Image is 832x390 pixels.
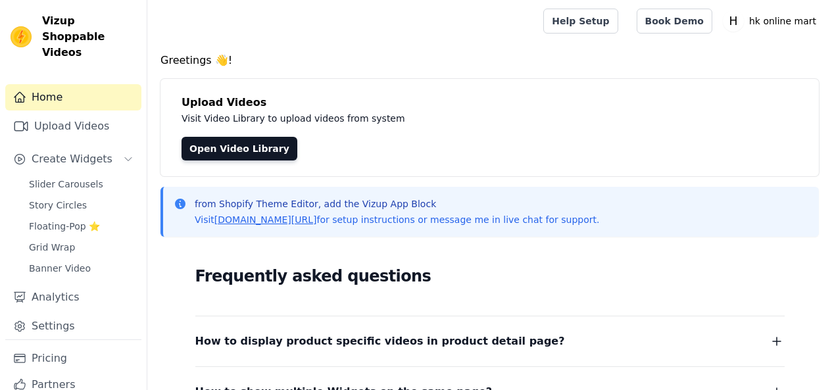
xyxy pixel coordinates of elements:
[21,175,141,193] a: Slider Carousels
[182,137,297,160] a: Open Video Library
[21,196,141,214] a: Story Circles
[5,284,141,310] a: Analytics
[160,53,819,68] h4: Greetings 👋!
[21,238,141,256] a: Grid Wrap
[5,113,141,139] a: Upload Videos
[29,178,103,191] span: Slider Carousels
[195,197,599,210] p: from Shopify Theme Editor, add the Vizup App Block
[29,199,87,212] span: Story Circles
[21,259,141,278] a: Banner Video
[29,262,91,275] span: Banner Video
[29,241,75,254] span: Grid Wrap
[744,9,821,33] p: hk online mart
[29,220,100,233] span: Floating-Pop ⭐
[214,214,317,225] a: [DOMAIN_NAME][URL]
[32,151,112,167] span: Create Widgets
[729,14,737,28] text: H
[5,313,141,339] a: Settings
[723,9,821,33] button: H hk online mart
[5,345,141,372] a: Pricing
[637,9,712,34] a: Book Demo
[21,217,141,235] a: Floating-Pop ⭐
[543,9,618,34] a: Help Setup
[5,84,141,110] a: Home
[182,110,771,126] p: Visit Video Library to upload videos from system
[195,332,565,351] span: How to display product specific videos in product detail page?
[195,213,599,226] p: Visit for setup instructions or message me in live chat for support.
[11,26,32,47] img: Vizup
[42,13,136,61] span: Vizup Shoppable Videos
[195,332,785,351] button: How to display product specific videos in product detail page?
[5,146,141,172] button: Create Widgets
[195,263,785,289] h2: Frequently asked questions
[182,95,798,110] h4: Upload Videos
